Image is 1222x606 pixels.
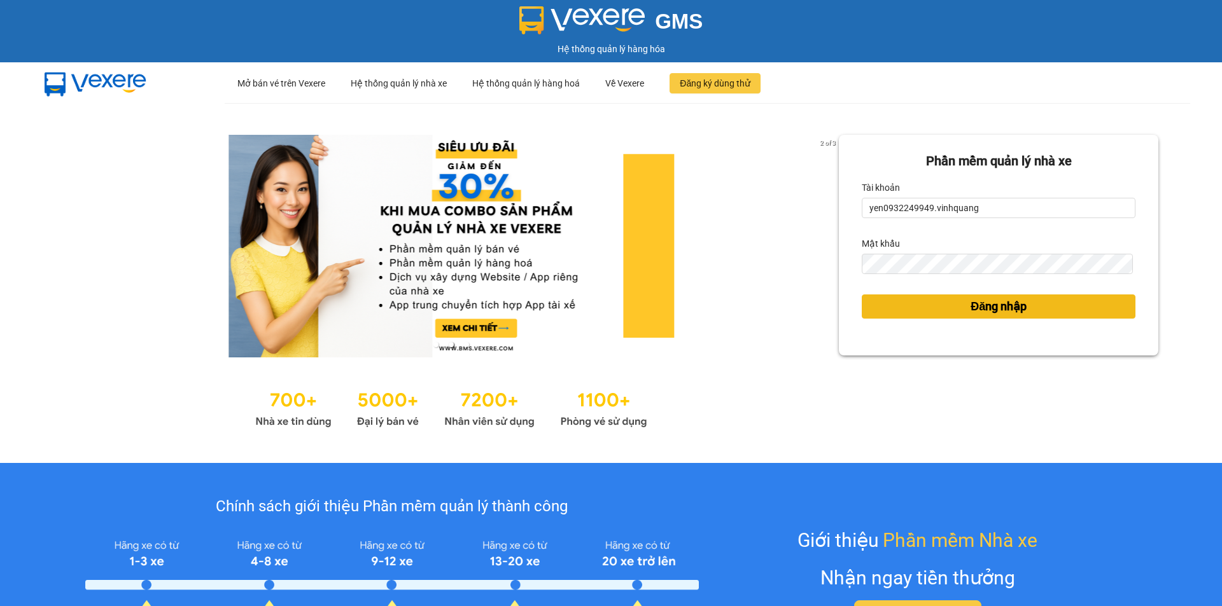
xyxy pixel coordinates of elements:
[64,135,81,357] button: previous slide / item
[85,495,698,519] div: Chính sách giới thiệu Phần mềm quản lý thành công
[820,563,1015,593] div: Nhận ngay tiền thưởng
[237,63,325,104] div: Mở bán vé trên Vexere
[3,42,1219,56] div: Hệ thống quản lý hàng hóa
[519,6,645,34] img: logo 2
[449,342,454,347] li: slide item 2
[351,63,447,104] div: Hệ thống quản lý nhà xe
[862,198,1135,218] input: Tài khoản
[862,294,1135,319] button: Đăng nhập
[862,233,900,254] label: Mật khẩu
[433,342,439,347] li: slide item 1
[464,342,469,347] li: slide item 3
[255,383,647,431] img: Statistics.png
[655,10,703,33] span: GMS
[472,63,580,104] div: Hệ thống quản lý hàng hoá
[883,525,1037,555] span: Phần mềm Nhà xe
[862,254,1132,274] input: Mật khẩu
[797,525,1037,555] div: Giới thiệu
[821,135,839,357] button: next slide / item
[971,298,1027,315] span: Đăng nhập
[680,76,750,90] span: Đăng ký dùng thử
[519,19,703,29] a: GMS
[605,63,644,104] div: Về Vexere
[862,177,900,198] label: Tài khoản
[32,62,159,104] img: mbUUG5Q.png
[862,151,1135,171] div: Phần mềm quản lý nhà xe
[817,135,839,151] p: 2 of 3
[670,73,761,93] button: Đăng ký dùng thử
